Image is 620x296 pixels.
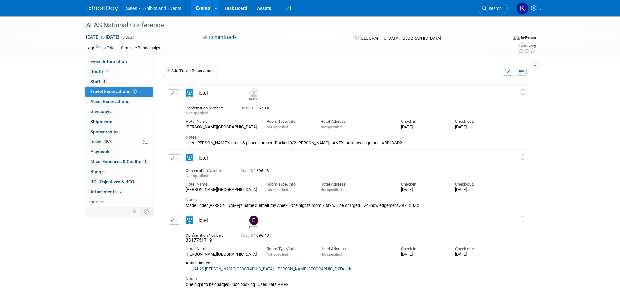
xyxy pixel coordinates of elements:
[506,70,510,74] i: Filter by Traveler
[106,70,109,73] i: Booth reservation complete
[267,188,288,192] span: Not specified
[267,119,310,124] div: Room Type/Info:
[186,124,257,130] div: [PERSON_NAME][GEOGRAPHIC_DATA]
[487,6,502,11] span: Search
[90,99,129,104] span: Asset Reservations
[90,169,105,174] span: Budget
[455,124,499,130] div: [DATE]
[241,106,271,110] span: 1,357.14
[186,277,499,282] div: Notes:
[118,189,123,194] span: 3
[196,90,208,96] span: Hotel
[196,217,208,223] span: Hotel
[186,166,231,173] div: Confirmation Number:
[320,119,391,124] div: Hotel Address:
[186,187,257,192] div: [PERSON_NAME][GEOGRAPHIC_DATA]
[241,233,254,238] span: Cost: $
[320,246,391,252] div: Hotel Address:
[521,154,525,160] i: Click and drag to move item
[90,159,148,164] span: Misc. Expenses & Credits
[320,182,391,187] div: Hotel Address:
[129,207,140,215] td: Personalize Event Tab Strip
[401,246,445,252] div: Check-in:
[86,6,118,12] img: ExhibitDay
[455,182,499,187] div: Check-out:
[186,135,499,140] div: Notes:
[186,231,231,238] div: Confirmation Number:
[90,189,123,194] span: Attachments
[248,216,259,228] div: Elda Garcia
[186,238,212,243] span: 3317751719
[196,155,208,161] span: Hotel
[85,157,153,167] a: Misc. Expenses & Credits2
[121,35,134,40] span: (3 days)
[85,187,153,197] a: Attachments3
[84,19,498,31] div: ALAS National Conference
[186,140,499,146] div: Used [PERSON_NAME]'s email & phone number. Booked 9/2, [PERSON_NAME]'s AMEX. Acknowledgement XRBL...
[140,207,153,215] td: Toggle Event Tabs
[126,6,181,11] span: Sales - Exhibits and Events
[200,34,239,41] button: Committed
[521,89,525,95] i: Click and drag to move item
[186,217,193,224] i: Hotel
[85,107,153,117] a: Giveaways
[267,252,288,257] span: Not specified
[86,34,120,40] span: [DATE] [DATE]
[401,124,445,130] div: [DATE]
[85,167,153,177] a: Budget
[103,139,113,144] span: 100%
[455,187,499,192] div: [DATE]
[401,182,445,187] div: Check-in:
[241,106,254,110] span: Cost: $
[90,79,107,84] span: Staff
[249,216,258,225] img: Elda Garcia
[469,34,536,44] div: Event Format
[85,137,153,147] a: Tasks100%
[521,216,525,222] i: Click and drag to move item
[478,3,508,14] a: Search
[85,77,153,87] a: Staff4
[267,246,310,252] div: Room Type/Info:
[85,147,153,157] a: Playbook
[85,177,153,187] a: ROI, Objectives & ROO
[186,246,257,252] div: Hotel Name:
[90,149,109,154] span: Playbook
[186,282,499,287] div: One night to be charged upon booking. Used Kara AMEX.
[241,233,271,238] span: 1,696.43
[186,119,257,124] div: Hotel Name:
[90,129,118,134] span: Sponsorships
[186,174,208,178] span: Not specified
[521,35,536,40] div: In-Person
[119,45,162,52] div: Strategic Partnerships
[85,117,153,127] a: Shipments
[455,252,499,257] div: [DATE]
[186,154,193,161] i: Hotel
[320,125,342,129] span: Not specified
[85,97,153,107] a: Asset Reservations
[186,182,257,187] div: Hotel Name:
[241,168,254,173] span: Cost: $
[143,159,148,164] span: 2
[518,45,536,48] div: Event Rating
[249,225,257,228] div: Elda Garcia
[132,89,137,94] span: 3
[186,252,257,257] div: [PERSON_NAME][GEOGRAPHIC_DATA]
[267,182,310,187] div: Room Type/Info:
[360,36,441,41] span: [GEOGRAPHIC_DATA], [GEOGRAPHIC_DATA]
[320,252,342,257] span: Not specified
[516,2,529,15] img: Kara Haven
[186,261,499,265] div: Attachments:
[85,57,153,67] a: Event Information
[85,197,153,207] a: more
[102,79,107,84] span: 4
[186,111,208,115] span: Not specified
[90,109,112,114] span: Giveaways
[186,197,499,203] div: Notes:
[455,246,499,252] div: Check-out:
[248,88,259,101] div: Brian Benavides
[186,89,193,97] i: Hotel
[89,199,100,204] span: more
[401,252,445,257] div: [DATE]
[86,45,113,52] td: Tags
[85,127,153,137] a: Sponsorships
